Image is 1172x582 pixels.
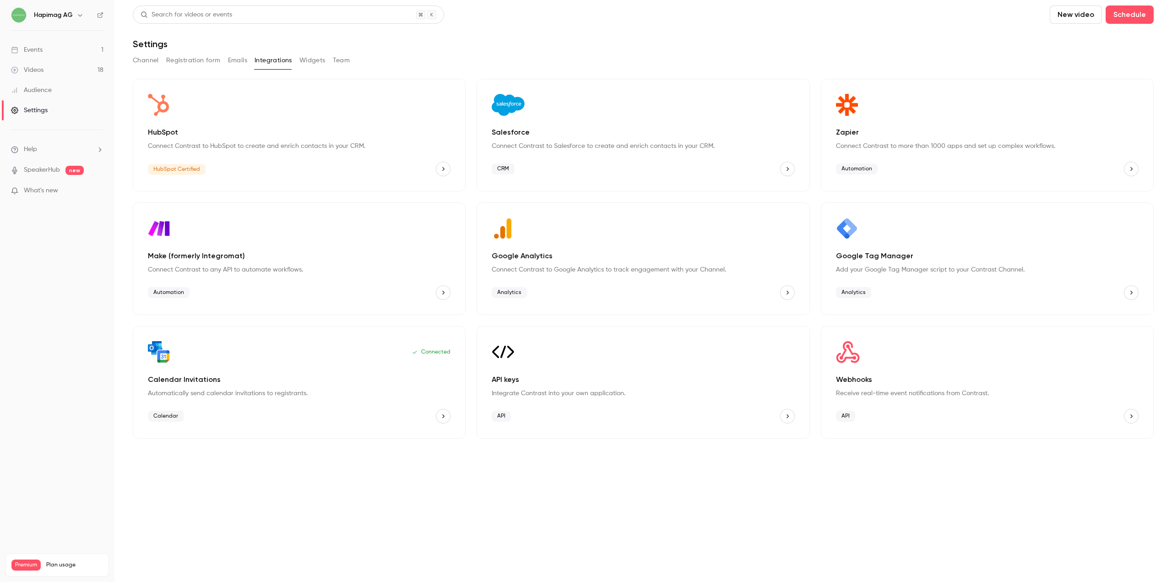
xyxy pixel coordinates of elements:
[1124,162,1139,176] button: Zapier
[821,202,1154,315] div: Google Tag Manager
[133,326,466,439] div: Calendar Invitations
[477,202,809,315] div: Google Analytics
[836,250,1139,261] p: Google Tag Manager
[436,409,450,424] button: Calendar Invitations
[492,411,511,422] span: API
[780,162,795,176] button: Salesforce
[1050,5,1102,24] button: New video
[492,374,794,385] p: API keys
[836,265,1139,274] p: Add your Google Tag Manager script to your Contrast Channel.
[228,53,247,68] button: Emails
[1124,285,1139,300] button: Google Tag Manager
[821,79,1154,191] div: Zapier
[492,250,794,261] p: Google Analytics
[836,389,1139,398] p: Receive real-time event notifications from Contrast.
[11,145,103,154] li: help-dropdown-opener
[148,411,184,422] span: Calendar
[780,409,795,424] button: API keys
[133,202,466,315] div: Make (formerly Integromat)
[477,326,809,439] div: API keys
[166,53,221,68] button: Registration form
[34,11,73,20] h6: Hapimag AG
[836,163,878,174] span: Automation
[821,326,1154,439] div: Webhooks
[11,86,52,95] div: Audience
[1106,5,1154,24] button: Schedule
[65,166,84,175] span: new
[148,141,450,151] p: Connect Contrast to HubSpot to create and enrich contacts in your CRM.
[412,348,450,356] p: Connected
[11,45,43,54] div: Events
[133,38,168,49] h1: Settings
[92,187,103,195] iframe: Noticeable Trigger
[436,285,450,300] button: Make (formerly Integromat)
[836,411,855,422] span: API
[11,8,26,22] img: Hapimag AG
[255,53,292,68] button: Integrations
[148,164,206,175] span: HubSpot Certified
[492,287,527,298] span: Analytics
[133,79,466,191] div: HubSpot
[436,162,450,176] button: HubSpot
[148,374,450,385] p: Calendar Invitations
[24,145,37,154] span: Help
[11,106,48,115] div: Settings
[492,127,794,138] p: Salesforce
[836,374,1139,385] p: Webhooks
[1124,409,1139,424] button: Webhooks
[148,265,450,274] p: Connect Contrast to any API to automate workflows.
[477,79,809,191] div: Salesforce
[148,127,450,138] p: HubSpot
[780,285,795,300] button: Google Analytics
[148,389,450,398] p: Automatically send calendar invitations to registrants.
[492,389,794,398] p: Integrate Contrast into your own application.
[836,127,1139,138] p: Zapier
[492,141,794,151] p: Connect Contrast to Salesforce to create and enrich contacts in your CRM.
[46,561,103,569] span: Plan usage
[492,265,794,274] p: Connect Contrast to Google Analytics to track engagement with your Channel.
[148,287,190,298] span: Automation
[333,53,350,68] button: Team
[24,165,60,175] a: SpeakerHub
[836,287,871,298] span: Analytics
[836,141,1139,151] p: Connect Contrast to more than 1000 apps and set up complex workflows.
[492,163,515,174] span: CRM
[11,65,43,75] div: Videos
[148,250,450,261] p: Make (formerly Integromat)
[11,560,41,571] span: Premium
[141,10,232,20] div: Search for videos or events
[24,186,58,196] span: What's new
[133,53,159,68] button: Channel
[299,53,326,68] button: Widgets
